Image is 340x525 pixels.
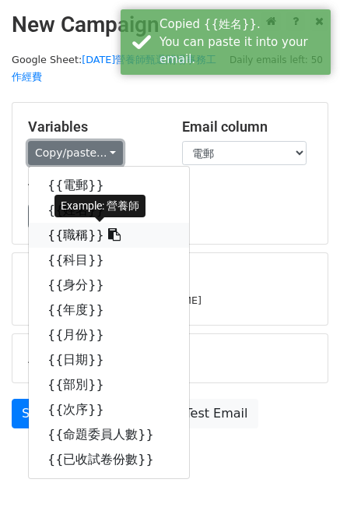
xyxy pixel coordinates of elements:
[29,298,189,322] a: {{年度}}
[29,447,189,472] a: {{已收試卷份數}}
[29,322,189,347] a: {{月份}}
[29,198,189,223] a: {{姓名}}
[12,54,216,83] a: [DATE]營養師甄選闈場事務工作經費
[262,450,340,525] iframe: Chat Widget
[12,12,328,38] h2: New Campaign
[12,399,63,428] a: Send
[29,173,189,198] a: {{電郵}}
[29,422,189,447] a: {{命題委員人數}}
[29,273,189,298] a: {{身分}}
[54,170,196,192] div: Example: [PERSON_NAME]
[29,347,189,372] a: {{日期}}
[28,294,202,306] small: [EMAIL_ADDRESS][DOMAIN_NAME]
[29,248,189,273] a: {{科目}}
[28,118,159,136] h5: Variables
[54,195,145,217] div: Example: 營養師
[28,141,123,165] a: Copy/paste...
[29,397,189,422] a: {{次序}}
[29,223,189,248] a: {{職稱}}
[159,16,324,69] div: Copied {{姓名}}. You can paste it into your email.
[182,118,313,136] h5: Email column
[29,372,189,397] a: {{部別}}
[139,399,258,428] a: Send Test Email
[12,54,216,83] small: Google Sheet:
[262,450,340,525] div: 聊天小工具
